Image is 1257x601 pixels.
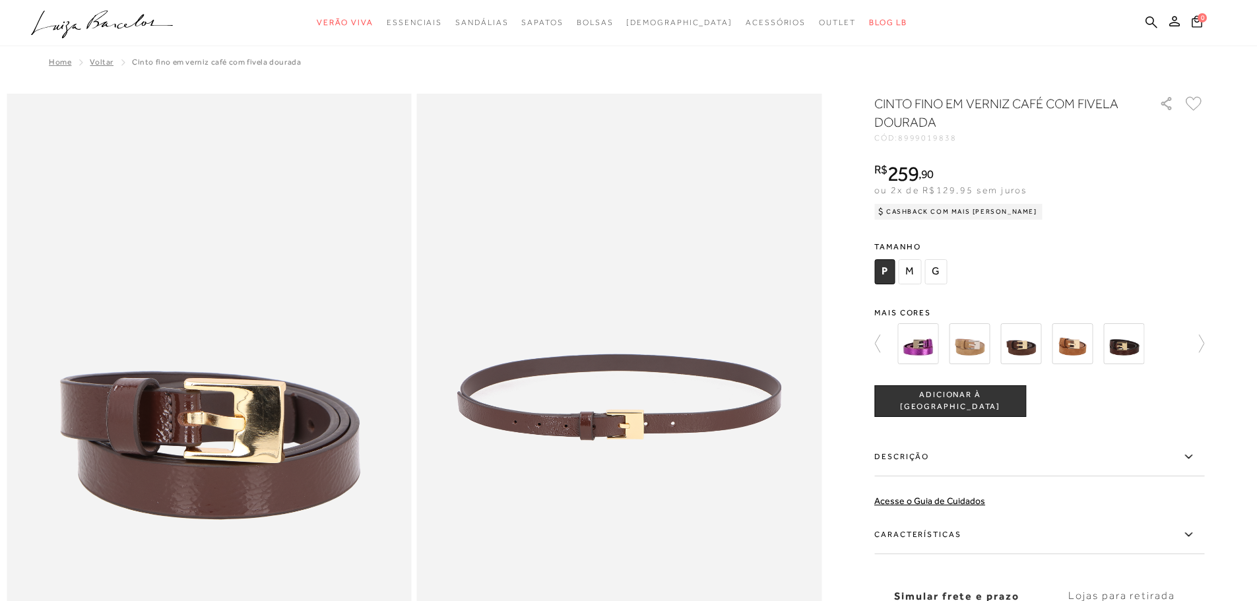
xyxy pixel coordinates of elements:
[387,18,442,27] span: Essenciais
[874,134,1138,142] div: CÓD:
[1000,323,1041,364] img: CINTO FINO EM CAMURÇA CAFÉ
[874,259,895,284] span: P
[874,94,1122,131] h1: CINTO FINO EM VERNIZ CAFÉ COM FIVELA DOURADA
[874,495,985,506] a: Acesse o Guia de Cuidados
[869,18,907,27] span: BLOG LB
[521,11,563,35] a: categoryNavScreenReaderText
[746,18,806,27] span: Acessórios
[577,11,614,35] a: categoryNavScreenReaderText
[874,164,887,175] i: R$
[874,185,1027,195] span: ou 2x de R$129,95 sem juros
[874,204,1043,220] div: Cashback com Mais [PERSON_NAME]
[132,57,301,67] span: CINTO FINO EM VERNIZ CAFÉ COM FIVELA DOURADA
[1198,13,1207,22] span: 0
[455,11,508,35] a: categoryNavScreenReaderText
[887,162,919,185] span: 259
[919,168,934,180] i: ,
[898,133,957,142] span: 8999019838
[577,18,614,27] span: Bolsas
[317,11,373,35] a: categoryNavScreenReaderText
[874,516,1204,554] label: Características
[875,389,1025,412] span: ADICIONAR À [GEOGRAPHIC_DATA]
[521,18,563,27] span: Sapatos
[626,18,732,27] span: [DEMOGRAPHIC_DATA]
[924,259,947,284] span: G
[921,167,934,181] span: 90
[869,11,907,35] a: BLOG LB
[455,18,508,27] span: Sandálias
[746,11,806,35] a: categoryNavScreenReaderText
[819,18,856,27] span: Outlet
[1052,323,1093,364] img: CINTO FINO EM CAMURÇA CARAMELO
[949,323,990,364] img: CINTO FINO EM CAMURÇA BEGE FENDI
[90,57,113,67] a: Voltar
[1188,15,1206,32] button: 0
[874,385,1026,417] button: ADICIONAR À [GEOGRAPHIC_DATA]
[317,18,373,27] span: Verão Viva
[49,57,71,67] a: Home
[898,259,921,284] span: M
[626,11,732,35] a: noSubCategoriesText
[874,438,1204,476] label: Descrição
[819,11,856,35] a: categoryNavScreenReaderText
[874,237,950,257] span: Tamanho
[1103,323,1144,364] img: CINTO FINO EM COURO CROCO CAFÉ
[897,323,938,364] img: Cinto fino cobra metal rosa
[874,309,1204,317] span: Mais cores
[387,11,442,35] a: categoryNavScreenReaderText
